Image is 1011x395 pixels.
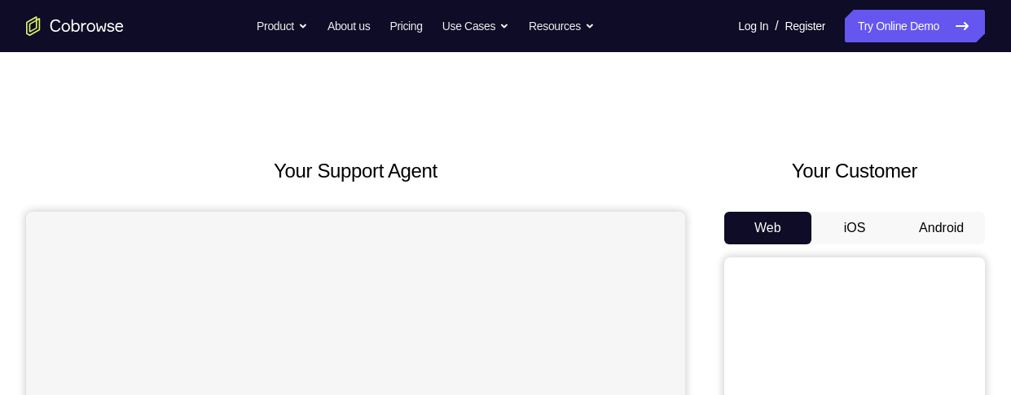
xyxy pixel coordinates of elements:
[785,10,825,42] a: Register
[389,10,422,42] a: Pricing
[811,212,899,244] button: iOS
[724,156,985,186] h2: Your Customer
[898,212,985,244] button: Android
[327,10,370,42] a: About us
[26,16,124,36] a: Go to the home page
[257,10,308,42] button: Product
[724,212,811,244] button: Web
[442,10,509,42] button: Use Cases
[845,10,985,42] a: Try Online Demo
[738,10,768,42] a: Log In
[529,10,595,42] button: Resources
[26,156,685,186] h2: Your Support Agent
[775,16,778,36] span: /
